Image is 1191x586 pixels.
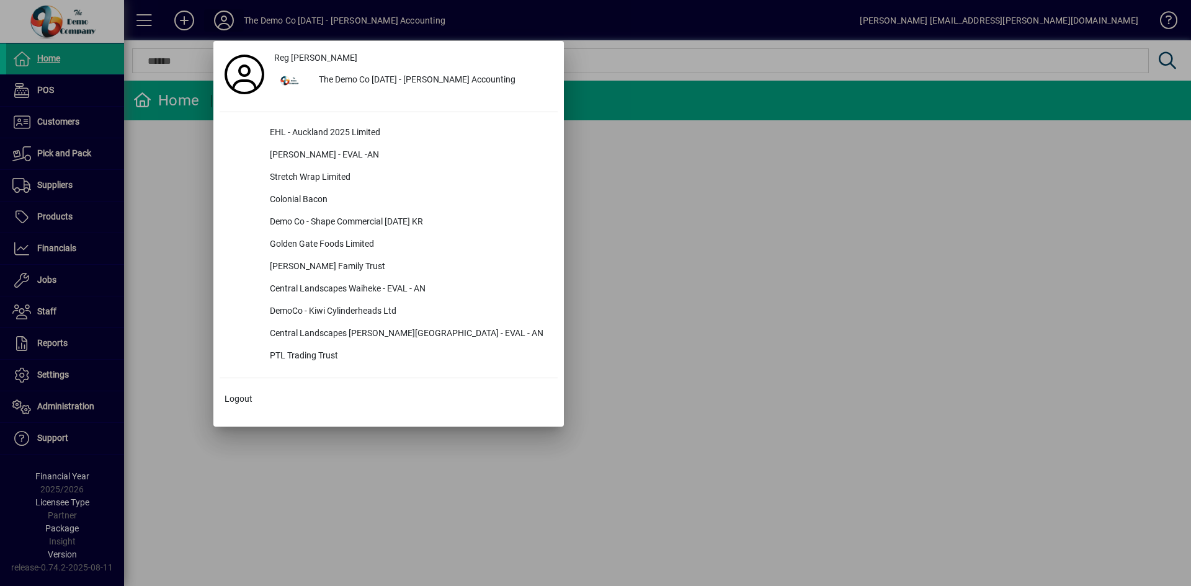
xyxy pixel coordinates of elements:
button: Colonial Bacon [220,189,558,211]
a: Profile [220,63,269,86]
button: [PERSON_NAME] Family Trust [220,256,558,278]
button: Stretch Wrap Limited [220,167,558,189]
div: DemoCo - Kiwi Cylinderheads Ltd [260,301,558,323]
button: DemoCo - Kiwi Cylinderheads Ltd [220,301,558,323]
button: Logout [220,388,558,411]
a: Reg [PERSON_NAME] [269,47,558,69]
button: The Demo Co [DATE] - [PERSON_NAME] Accounting [269,69,558,92]
div: Stretch Wrap Limited [260,167,558,189]
div: The Demo Co [DATE] - [PERSON_NAME] Accounting [309,69,558,92]
div: Central Landscapes Waiheke - EVAL - AN [260,278,558,301]
button: Central Landscapes Waiheke - EVAL - AN [220,278,558,301]
button: EHL - Auckland 2025 Limited [220,122,558,144]
div: PTL Trading Trust [260,345,558,368]
button: PTL Trading Trust [220,345,558,368]
button: Demo Co - Shape Commercial [DATE] KR [220,211,558,234]
div: Demo Co - Shape Commercial [DATE] KR [260,211,558,234]
div: Central Landscapes [PERSON_NAME][GEOGRAPHIC_DATA] - EVAL - AN [260,323,558,345]
div: [PERSON_NAME] - EVAL -AN [260,144,558,167]
div: EHL - Auckland 2025 Limited [260,122,558,144]
span: Logout [225,393,252,406]
button: Central Landscapes [PERSON_NAME][GEOGRAPHIC_DATA] - EVAL - AN [220,323,558,345]
button: [PERSON_NAME] - EVAL -AN [220,144,558,167]
span: Reg [PERSON_NAME] [274,51,357,64]
div: [PERSON_NAME] Family Trust [260,256,558,278]
div: Colonial Bacon [260,189,558,211]
div: Golden Gate Foods Limited [260,234,558,256]
button: Golden Gate Foods Limited [220,234,558,256]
